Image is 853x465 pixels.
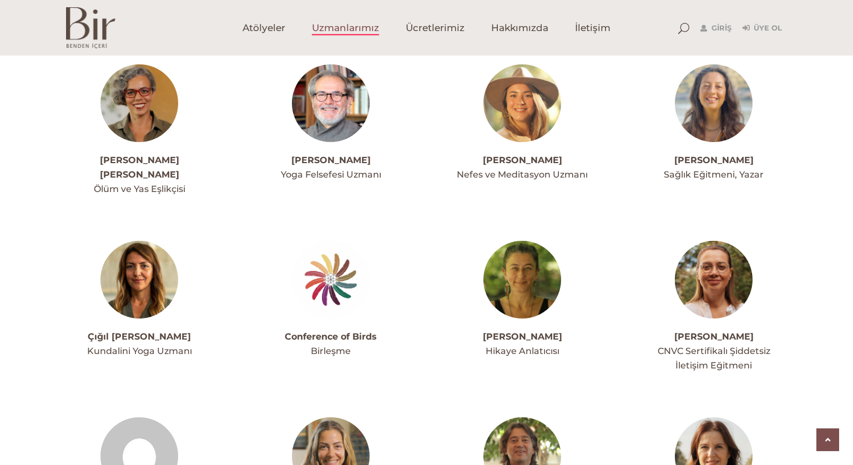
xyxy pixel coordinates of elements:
[87,346,192,356] span: Kundalini Yoga Uzmanı
[483,241,561,319] img: damlaprofi-300x300.jpg
[281,169,381,180] span: Yoga Felsefesi Uzmanı
[94,184,185,194] span: Ölüm ve Yas Eşlikçisi
[483,331,562,342] a: [PERSON_NAME]
[292,64,370,142] img: boraprofil1-300x300.jpg
[674,331,754,342] a: [PERSON_NAME]
[700,22,731,35] a: Giriş
[292,241,370,319] img: 279648387_5653430691351817_6685829811216236910_n-300x300.jpeg
[491,22,548,34] span: Hakkımızda
[243,22,285,34] span: Atölyeler
[675,241,753,319] img: denizprofil-300x300.jpg
[743,22,782,35] a: Üye Ol
[457,169,588,180] span: Nefes ve Meditasyon Uzmanı
[675,64,753,142] img: ceydaprofil-300x300.jpg
[406,22,465,34] span: Ücretlerimiz
[285,331,377,342] a: Conference of Birds
[664,169,764,180] span: Sağlık Eğitmeni, Yazar
[291,155,371,165] a: [PERSON_NAME]
[311,346,351,356] span: Birleşme
[312,22,379,34] span: Uzmanlarımız
[483,64,561,142] img: cansuprofilfoto-300x300.jpg
[674,155,754,165] a: [PERSON_NAME]
[88,331,191,342] a: Çığıl [PERSON_NAME]
[575,22,610,34] span: İletişim
[486,346,559,356] span: Hikaye Anlatıcısı
[658,346,770,371] span: CNVC Sertifikalı Şiddetsiz İletişim Eğitmeni
[100,64,178,142] img: bernaprofil-300x300.jpg
[483,155,562,165] a: [PERSON_NAME]
[100,155,179,180] a: [PERSON_NAME] [PERSON_NAME]
[100,241,178,319] img: ezgiprofil-300x300.jpg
